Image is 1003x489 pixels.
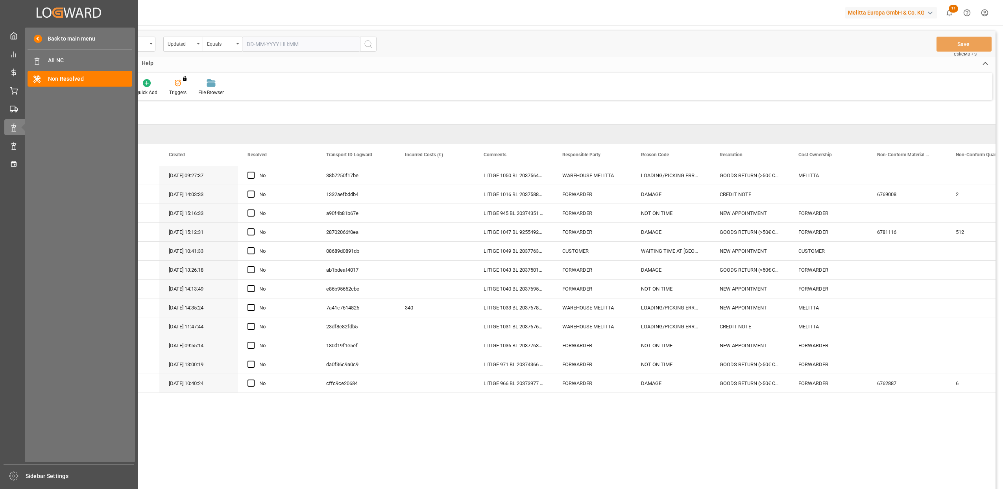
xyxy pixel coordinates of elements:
div: da0f36c9a0c9 [317,355,395,374]
div: Quick Add [136,89,157,96]
div: GOODS RETURN (>50€ CREDIT NOTE) [710,355,789,374]
div: GOODS RETURN (>50€ CREDIT NOTE) [710,166,789,185]
div: [DATE] 15:16:33 [159,204,238,222]
span: Transport ID Logward [326,152,372,157]
div: 7a41c7614825 [317,298,395,317]
div: DAMAGE [632,223,710,241]
span: Reason Code [641,152,669,157]
div: FORWARDER [553,223,632,241]
button: show 11 new notifications [940,4,958,22]
div: Help [136,57,159,70]
div: FORWARDER [789,204,868,222]
div: DAMAGE [632,374,710,393]
div: NEW APPOINTMENT [710,204,789,222]
div: No [259,318,307,336]
a: Transport Management [4,101,133,117]
span: Resolved [248,152,267,157]
span: Comments [484,152,506,157]
div: [DATE] 10:41:33 [159,242,238,260]
div: NEW APPOINTMENT [710,242,789,260]
div: No [259,167,307,185]
span: Non Resolved [48,75,133,83]
div: LITIGE 1036 BL 20377631 Ne peut pas livré le 9/9 /// Nouveau rdv le 12/9 [474,336,553,355]
div: 180d19f1e5ef [317,336,395,355]
div: CREDIT NOTE [710,185,789,204]
div: 340 [395,298,474,317]
div: 08689d0891db [317,242,395,260]
a: Non Resolved [28,71,132,86]
div: GOODS RETURN (>50€ CREDIT NOTE) [710,223,789,241]
div: CUSTOMER [553,242,632,260]
div: 38b7250f17be [317,166,395,185]
span: Back to main menu [42,35,95,43]
div: 28702066f0ea [317,223,395,241]
div: No [259,242,307,260]
span: Created [169,152,185,157]
div: CUSTOMER [789,242,868,260]
div: LITIGE 966 BL 20373977 // 6 Easy abîmés // En retour [474,374,553,393]
span: Incurred Costs (€) [405,152,443,157]
div: WAREHOUSE MELITTA [553,317,632,336]
div: No [259,374,307,393]
div: [DATE] 13:00:19 [159,355,238,374]
button: Save [937,37,992,52]
span: 11 [949,5,958,13]
span: Cost Ownership [798,152,832,157]
div: FORWARDER [553,261,632,279]
div: FORWARDER [553,204,632,222]
div: NOT ON TIME [632,355,710,374]
div: LITIGE 1050 BL 20375641 Refusé pour produits mélangés // EN RETOUR [474,166,553,185]
div: MELITTA [789,317,868,336]
div: DAMAGE [632,185,710,204]
div: WAITING TIME AT [GEOGRAPHIC_DATA] [632,242,710,260]
div: MELITTA [789,298,868,317]
div: LOADING/PICKING ERROR [632,298,710,317]
div: MELITTA [789,166,868,185]
div: LITIGE 945 BL 20374351 Reçu 1 palette pas pour lui au lieu de 3 / A reprendre chez Lecasud et fai... [474,204,553,222]
button: open menu [163,37,203,52]
div: FORWARDER [789,261,868,279]
div: No [259,261,307,279]
div: ab1bdeaf4017 [317,261,395,279]
a: All NC [28,53,132,68]
div: GOODS RETURN (>50€ CREDIT NOTE) [710,261,789,279]
div: [DATE] 10:40:24 [159,374,238,393]
div: LOADING/PICKING ERROR [632,317,710,336]
div: No [259,337,307,355]
div: [DATE] 09:55:14 [159,336,238,355]
button: Help Center [958,4,976,22]
div: No [259,185,307,204]
div: NEW APPOINTMENT [710,336,789,355]
div: [DATE] 14:03:33 [159,185,238,204]
div: LITIGE 1049 BL 20377630 + 20377279 Refusé au rdv du 10/9 = Horaire non changé par le client // No... [474,242,553,260]
div: LITIGE 1033 BL 20376780 Chargé dans la mauvais camion au départ de chez nous --> Chargé avec le G... [474,298,553,317]
div: NEW APPOINTMENT [710,280,789,298]
div: No [259,299,307,317]
div: 6781116 [868,223,946,241]
span: All NC [48,56,133,65]
div: [DATE] 13:26:18 [159,261,238,279]
div: NEW APPOINTMENT [710,298,789,317]
div: DAMAGE [632,261,710,279]
div: Melitta Europa GmbH & Co. KG [845,7,937,19]
div: LITIGE 1043 BL 20375013 // Avarie sur 2 Purista => EN RETOUR [474,261,553,279]
div: No [259,280,307,298]
div: [DATE] 14:13:49 [159,280,238,298]
div: LITIGE 971 BL 20374366 A livré 1 pal destiné à Metro // En retour [474,355,553,374]
div: FORWARDER [789,280,868,298]
div: No [259,204,307,222]
span: Responsible Party [562,152,600,157]
div: LITIGE 1047 BL 92554929 Une palette refusée pour avarie // EN RETOUR [474,223,553,241]
div: FORWARDER [553,355,632,374]
div: FORWARDER [789,374,868,393]
div: a90f4b81b67e [317,204,395,222]
div: [DATE] 15:12:31 [159,223,238,241]
div: 6762887 [868,374,946,393]
div: FORWARDER [553,280,632,298]
a: Timeslot Management [4,156,133,171]
div: FORWARDER [789,336,868,355]
div: File Browser [198,89,224,96]
span: Resolution [720,152,743,157]
span: Sidebar Settings [26,472,135,480]
div: GOODS RETURN (>50€ CREDIT NOTE) [710,374,789,393]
